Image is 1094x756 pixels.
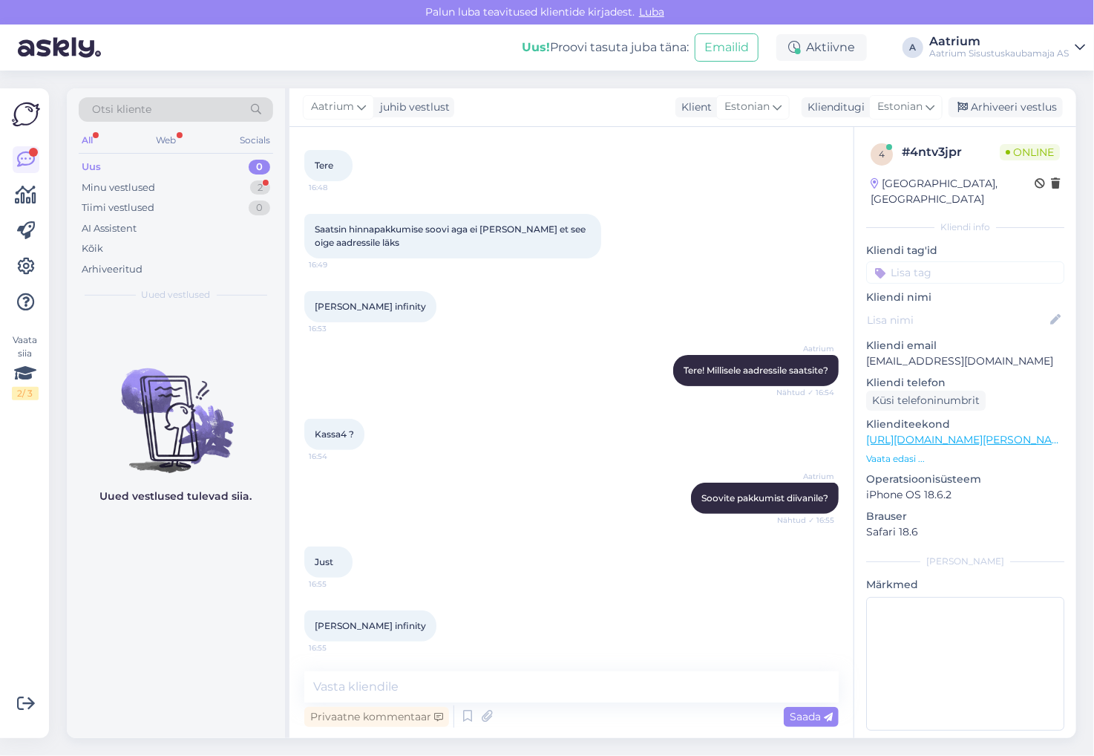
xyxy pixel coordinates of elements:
div: Küsi telefoninumbrit [866,391,986,411]
div: Uus [82,160,101,175]
p: Operatsioonisüsteem [866,472,1064,487]
p: Klienditeekond [866,417,1064,432]
span: [PERSON_NAME] infinity [315,301,426,312]
span: Aatrium [311,99,354,115]
div: Vaata siia [12,333,39,400]
div: Aatrium Sisustuskaubamaja AS [929,48,1069,59]
div: 2 / 3 [12,387,39,400]
div: 0 [249,160,270,175]
span: Nähtud ✓ 16:55 [777,515,834,526]
div: Socials [237,131,273,150]
span: Uued vestlused [142,288,211,302]
span: Nähtud ✓ 16:54 [776,387,834,398]
img: No chats [67,342,285,475]
span: Kassa4 ? [315,428,354,440]
span: [PERSON_NAME] infinity [315,620,426,631]
p: Kliendi telefon [866,375,1064,391]
div: Minu vestlused [82,180,155,195]
span: Just [315,556,333,567]
button: Emailid [695,33,759,62]
span: Soovite pakkumist diivanile? [701,492,828,504]
span: 16:54 [309,451,364,462]
span: Tere [315,160,333,171]
span: Online [1000,144,1060,160]
input: Lisa nimi [867,312,1047,328]
p: [EMAIL_ADDRESS][DOMAIN_NAME] [866,353,1064,369]
span: Estonian [877,99,923,115]
div: 0 [249,201,270,215]
span: Aatrium [779,343,834,354]
div: Aatrium [929,36,1069,48]
p: Märkmed [866,577,1064,593]
div: Klienditugi [802,100,865,115]
span: 16:55 [309,579,364,590]
div: # 4ntv3jpr [902,143,1000,161]
span: Otsi kliente [92,102,151,117]
div: Privaatne kommentaar [304,707,449,727]
img: Askly Logo [12,100,40,128]
p: Vaata edasi ... [866,452,1064,466]
div: Arhiveeri vestlus [949,97,1063,117]
div: Aktiivne [776,34,867,61]
div: Tiimi vestlused [82,201,154,215]
div: A [903,37,923,58]
p: Brauser [866,509,1064,524]
div: juhib vestlust [374,100,450,115]
input: Lisa tag [866,261,1064,284]
a: AatriumAatrium Sisustuskaubamaja AS [929,36,1085,59]
div: All [79,131,96,150]
div: Kliendi info [866,221,1064,234]
span: 16:48 [309,182,364,193]
div: Web [154,131,180,150]
div: Arhiveeritud [82,262,143,277]
p: Uued vestlused tulevad siia. [100,489,252,504]
span: 16:53 [309,323,364,334]
p: iPhone OS 18.6.2 [866,487,1064,503]
div: 2 [250,180,270,195]
span: Saatsin hinnapakkumise soovi aga ei [PERSON_NAME] et see oige aadressile läks [315,224,588,248]
a: [URL][DOMAIN_NAME][PERSON_NAME] [866,433,1071,446]
span: Estonian [724,99,770,115]
div: [GEOGRAPHIC_DATA], [GEOGRAPHIC_DATA] [871,176,1035,207]
div: [PERSON_NAME] [866,555,1064,568]
span: Aatrium [779,471,834,482]
div: Kõik [82,241,103,256]
span: 16:49 [309,259,364,270]
span: 4 [879,149,885,160]
span: Luba [635,5,669,19]
p: Kliendi nimi [866,290,1064,305]
b: Uus! [522,40,550,54]
span: Tere! Millisele aadressile saatsite? [684,365,828,376]
p: Kliendi email [866,338,1064,353]
p: Kliendi tag'id [866,243,1064,258]
span: Saada [790,710,833,723]
div: Proovi tasuta juba täna: [522,39,689,56]
span: 16:55 [309,642,364,654]
div: AI Assistent [82,221,137,236]
div: Klient [675,100,712,115]
p: Safari 18.6 [866,524,1064,540]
